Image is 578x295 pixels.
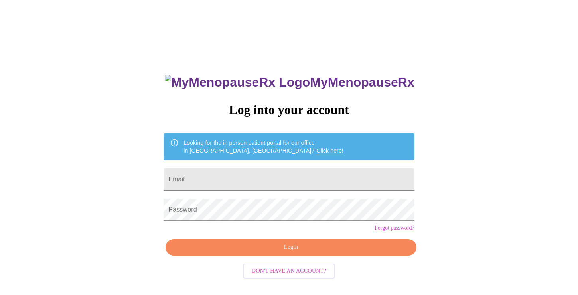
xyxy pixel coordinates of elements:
[375,225,414,231] a: Forgot password?
[165,75,414,90] h3: MyMenopauseRx
[252,266,326,276] span: Don't have an account?
[183,136,343,158] div: Looking for the in person patient portal for our office in [GEOGRAPHIC_DATA], [GEOGRAPHIC_DATA]?
[165,75,310,90] img: MyMenopauseRx Logo
[241,267,337,273] a: Don't have an account?
[166,239,416,256] button: Login
[175,242,407,252] span: Login
[243,264,335,279] button: Don't have an account?
[164,102,414,117] h3: Log into your account
[316,147,343,154] a: Click here!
